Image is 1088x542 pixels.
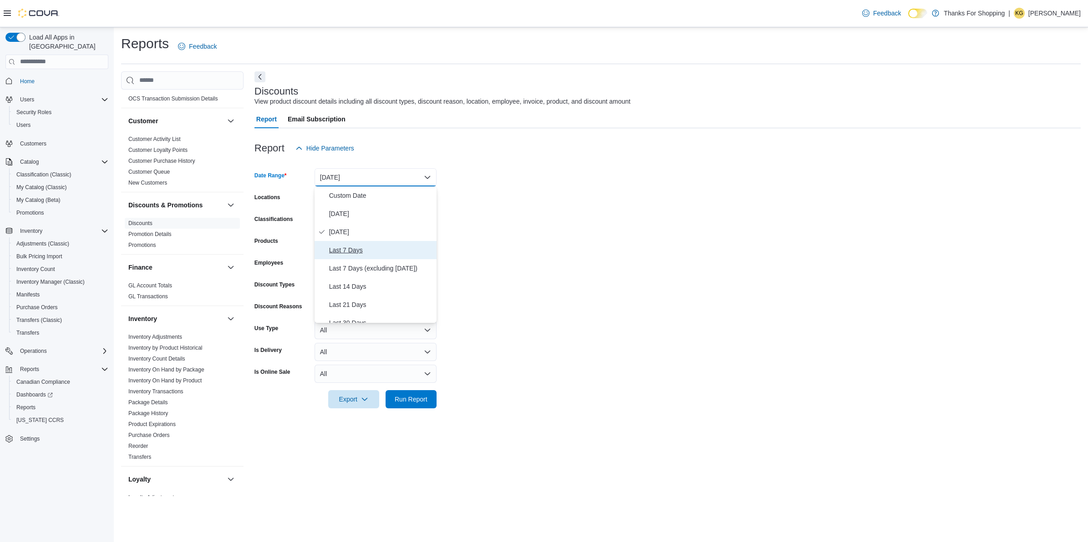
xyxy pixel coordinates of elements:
button: Hide Parameters [292,139,358,157]
a: My Catalog (Beta) [13,195,64,206]
span: [US_STATE] CCRS [16,417,64,424]
span: Transfers [128,453,151,461]
span: Customers [20,140,46,147]
span: [DATE] [329,226,433,237]
a: Inventory Adjustments [128,334,182,340]
span: Feedback [873,9,901,18]
button: Inventory [16,226,46,236]
button: Run Report [386,390,437,408]
label: Date Range [254,172,287,179]
label: Is Online Sale [254,368,290,376]
span: Security Roles [16,109,51,116]
div: View product discount details including all discount types, discount reason, location, employee, ... [254,97,630,106]
span: Customer Purchase History [128,157,195,165]
span: Customer Queue [128,168,170,176]
span: Transfers [16,329,39,336]
span: Loyalty Adjustments [128,494,177,501]
label: Use Type [254,325,278,332]
span: Inventory Manager (Classic) [16,278,85,286]
span: Reports [16,404,36,411]
span: Manifests [13,289,108,300]
button: Reports [2,363,112,376]
a: Canadian Compliance [13,376,74,387]
button: Loyalty [225,474,236,485]
label: Is Delivery [254,346,282,354]
span: Custom Date [329,190,433,201]
a: My Catalog (Classic) [13,182,71,193]
span: Customers [16,138,108,149]
button: Finance [225,262,236,273]
a: Inventory Count [13,264,59,275]
span: Last 30 Days [329,317,433,328]
span: Operations [20,347,47,355]
span: Inventory [16,226,108,236]
span: Dashboards [16,391,53,398]
button: Inventory [2,225,112,237]
a: Users [13,120,34,130]
img: Cova [18,9,59,18]
a: Customer Purchase History [128,158,195,164]
a: OCS Transaction Submission Details [128,95,218,102]
h3: Report [254,143,285,154]
label: Discount Reasons [254,303,302,310]
button: All [315,321,437,339]
span: Transfers (Classic) [13,315,108,326]
a: Customer Activity List [128,136,181,142]
span: Customer Activity List [128,135,181,143]
button: Operations [2,345,112,357]
button: Canadian Compliance [9,376,112,388]
a: New Customers [128,180,167,186]
a: Inventory by Product Historical [128,345,203,351]
a: [US_STATE] CCRS [13,415,67,426]
span: Users [16,94,108,105]
span: Feedback [189,42,217,51]
h3: Discounts & Promotions [128,201,203,210]
span: Promotion Details [128,231,172,238]
span: Purchase Orders [128,432,170,439]
a: Promotions [128,242,156,248]
span: Discounts [128,220,153,227]
button: Operations [16,346,51,356]
div: Customer [121,134,244,192]
h1: Reports [121,35,169,53]
span: Home [16,75,108,87]
a: Inventory On Hand by Package [128,366,204,373]
button: Catalog [2,156,112,168]
p: Thanks For Shopping [944,8,1005,19]
span: Users [16,121,31,129]
input: Dark Mode [908,9,927,18]
a: Inventory Manager (Classic) [13,276,88,287]
a: Inventory On Hand by Product [128,377,202,384]
div: Inventory [121,331,244,466]
span: Security Roles [13,107,108,118]
button: Inventory Count [9,263,112,276]
span: Promotions [128,241,156,249]
a: Feedback [859,4,905,22]
button: Manifests [9,288,112,301]
span: Classification (Classic) [13,169,108,180]
div: Karlee Gendreau [1014,8,1025,19]
a: Product Expirations [128,421,176,427]
label: Classifications [254,216,293,223]
span: Reorder [128,442,148,450]
button: Finance [128,263,224,272]
a: Dashboards [9,388,112,401]
span: Catalog [20,158,39,166]
h3: Discounts [254,86,299,97]
span: Inventory Manager (Classic) [13,276,108,287]
button: My Catalog (Classic) [9,181,112,194]
a: Home [16,76,38,87]
a: Promotions [13,207,48,218]
label: Locations [254,194,280,201]
div: Finance [121,280,244,306]
div: Select listbox [315,186,437,323]
div: Loyalty [121,492,244,517]
a: Transfers [13,327,43,338]
span: Bulk Pricing Import [16,253,62,260]
button: Settings [2,432,112,445]
button: Reports [9,401,112,414]
span: Home [20,78,35,85]
span: Last 7 Days (excluding [DATE]) [329,263,433,274]
h3: Loyalty [128,475,151,484]
span: Export [334,390,374,408]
